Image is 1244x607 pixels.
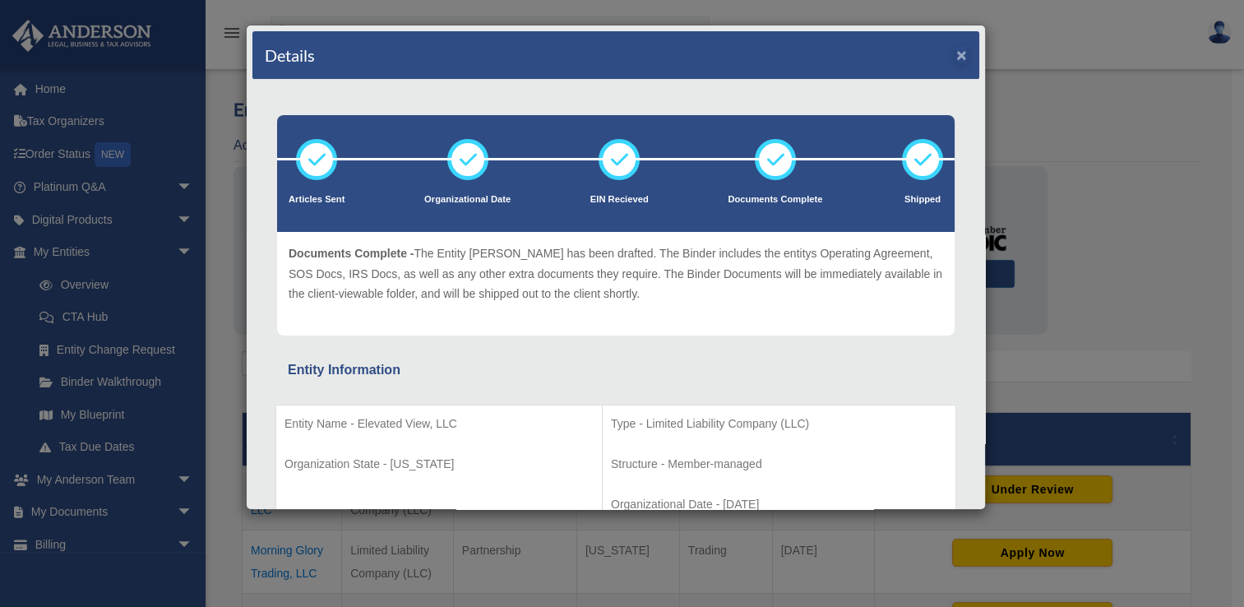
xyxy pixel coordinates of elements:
[289,243,943,304] p: The Entity [PERSON_NAME] has been drafted. The Binder includes the entitys Operating Agreement, S...
[956,46,967,63] button: ×
[611,494,947,515] p: Organizational Date - [DATE]
[902,192,943,208] p: Shipped
[289,247,414,260] span: Documents Complete -
[590,192,649,208] p: EIN Recieved
[728,192,822,208] p: Documents Complete
[284,454,594,475] p: Organization State - [US_STATE]
[611,454,947,475] p: Structure - Member-managed
[284,414,594,434] p: Entity Name - Elevated View, LLC
[424,192,511,208] p: Organizational Date
[288,359,944,382] div: Entity Information
[265,44,315,67] h4: Details
[289,192,345,208] p: Articles Sent
[611,414,947,434] p: Type - Limited Liability Company (LLC)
